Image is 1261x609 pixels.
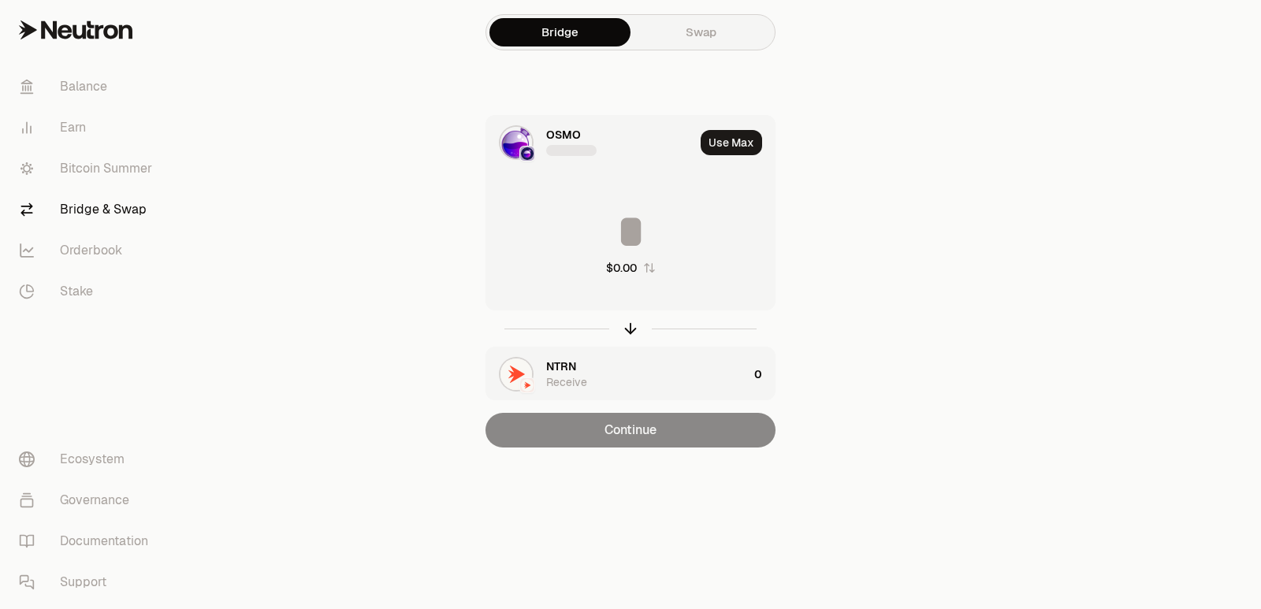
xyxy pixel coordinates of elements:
img: OSMO Logo [500,127,532,158]
a: Bridge & Swap [6,189,170,230]
img: Osmosis Logo [521,147,534,160]
a: Swap [630,18,772,46]
div: NTRN LogoNeutron LogoNeutron LogoNTRNReceive [486,347,748,401]
a: Ecosystem [6,439,170,480]
span: OSMO [546,127,581,143]
a: Governance [6,480,170,521]
a: Stake [6,271,170,312]
a: Balance [6,66,170,107]
div: OSMO LogoOsmosis LogoOsmosis LogoOSMO [486,116,694,169]
img: Neutron Logo [521,379,534,392]
span: NTRN [546,358,576,374]
button: $0.00 [606,260,656,276]
div: 0 [754,347,775,401]
a: Support [6,562,170,603]
div: Receive [546,374,587,390]
a: Documentation [6,521,170,562]
div: $0.00 [606,260,637,276]
button: Use Max [701,130,762,155]
a: Orderbook [6,230,170,271]
img: NTRN Logo [500,358,532,390]
button: NTRN LogoNeutron LogoNeutron LogoNTRNReceive0 [486,347,775,401]
a: Bridge [489,18,630,46]
a: Bitcoin Summer [6,148,170,189]
a: Earn [6,107,170,148]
